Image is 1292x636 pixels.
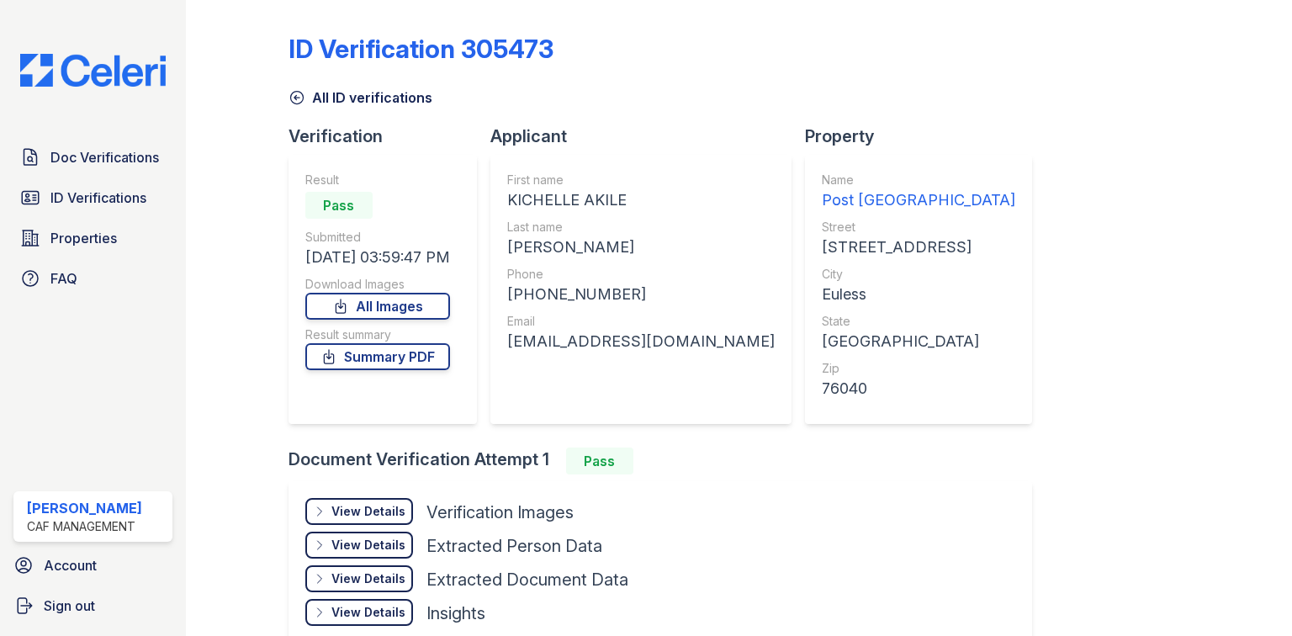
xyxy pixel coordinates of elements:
[331,570,405,587] div: View Details
[305,326,450,343] div: Result summary
[289,448,1046,474] div: Document Verification Attempt 1
[507,330,775,353] div: [EMAIL_ADDRESS][DOMAIN_NAME]
[289,34,553,64] div: ID Verification 305473
[305,293,450,320] a: All Images
[331,537,405,554] div: View Details
[27,518,142,535] div: CAF Management
[50,268,77,289] span: FAQ
[822,313,1015,330] div: State
[822,236,1015,259] div: [STREET_ADDRESS]
[289,125,490,148] div: Verification
[44,596,95,616] span: Sign out
[822,377,1015,400] div: 76040
[305,172,450,188] div: Result
[822,188,1015,212] div: Post [GEOGRAPHIC_DATA]
[822,330,1015,353] div: [GEOGRAPHIC_DATA]
[13,181,172,215] a: ID Verifications
[305,192,373,219] div: Pass
[822,266,1015,283] div: City
[822,219,1015,236] div: Street
[331,503,405,520] div: View Details
[507,236,775,259] div: [PERSON_NAME]
[822,172,1015,212] a: Name Post [GEOGRAPHIC_DATA]
[305,343,450,370] a: Summary PDF
[27,498,142,518] div: [PERSON_NAME]
[507,283,775,306] div: [PHONE_NUMBER]
[507,266,775,283] div: Phone
[507,313,775,330] div: Email
[426,501,574,524] div: Verification Images
[822,172,1015,188] div: Name
[13,262,172,295] a: FAQ
[50,147,159,167] span: Doc Verifications
[507,188,775,212] div: KICHELLE AKILE
[44,555,97,575] span: Account
[426,534,602,558] div: Extracted Person Data
[331,604,405,621] div: View Details
[305,276,450,293] div: Download Images
[507,172,775,188] div: First name
[50,188,146,208] span: ID Verifications
[305,246,450,269] div: [DATE] 03:59:47 PM
[507,219,775,236] div: Last name
[13,140,172,174] a: Doc Verifications
[490,125,805,148] div: Applicant
[289,87,432,108] a: All ID verifications
[13,221,172,255] a: Properties
[305,229,450,246] div: Submitted
[7,549,179,582] a: Account
[426,602,485,625] div: Insights
[822,283,1015,306] div: Euless
[7,589,179,623] a: Sign out
[805,125,1046,148] div: Property
[50,228,117,248] span: Properties
[822,360,1015,377] div: Zip
[566,448,633,474] div: Pass
[426,568,628,591] div: Extracted Document Data
[7,54,179,87] img: CE_Logo_Blue-a8612792a0a2168367f1c8372b55b34899dd931a85d93a1a3d3e32e68fde9ad4.png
